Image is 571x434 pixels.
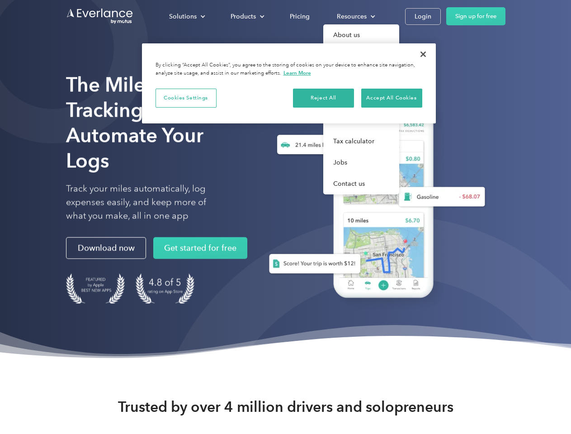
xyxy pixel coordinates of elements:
[446,7,505,25] a: Sign up for free
[66,237,146,259] a: Download now
[255,86,492,311] img: Everlance, mileage tracker app, expense tracking app
[160,9,212,24] div: Solutions
[156,89,217,108] button: Cookies Settings
[153,237,247,259] a: Get started for free
[142,43,436,123] div: Cookie banner
[405,8,441,25] a: Login
[66,274,125,304] img: Badge for Featured by Apple Best New Apps
[323,24,399,46] a: About us
[323,24,399,194] nav: Resources
[290,11,310,22] div: Pricing
[323,152,399,173] a: Jobs
[231,11,256,22] div: Products
[283,70,311,76] a: More information about your privacy, opens in a new tab
[328,9,382,24] div: Resources
[66,8,134,25] a: Go to homepage
[293,89,354,108] button: Reject All
[118,398,453,416] strong: Trusted by over 4 million drivers and solopreneurs
[415,11,431,22] div: Login
[361,89,422,108] button: Accept All Cookies
[413,44,433,64] button: Close
[323,131,399,152] a: Tax calculator
[136,274,194,304] img: 4.9 out of 5 stars on the app store
[337,11,367,22] div: Resources
[156,61,422,77] div: By clicking “Accept All Cookies”, you agree to the storing of cookies on your device to enhance s...
[222,9,272,24] div: Products
[142,43,436,123] div: Privacy
[323,173,399,194] a: Contact us
[66,182,227,223] p: Track your miles automatically, log expenses easily, and keep more of what you make, all in one app
[169,11,197,22] div: Solutions
[281,9,319,24] a: Pricing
